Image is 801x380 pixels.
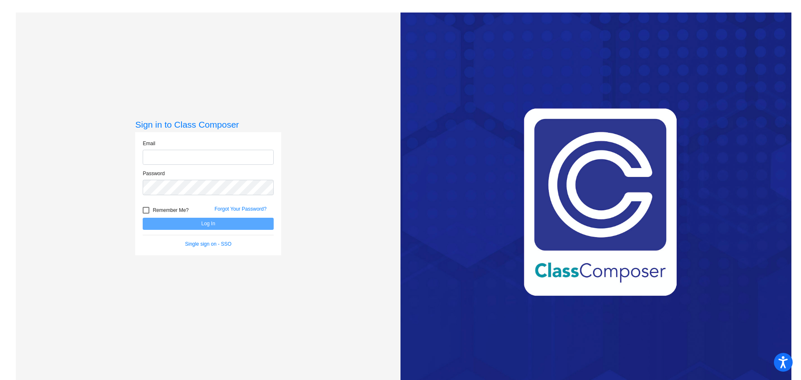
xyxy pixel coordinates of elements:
h3: Sign in to Class Composer [135,119,281,130]
a: Forgot Your Password? [214,206,267,212]
label: Email [143,140,155,147]
a: Single sign on - SSO [185,241,232,247]
span: Remember Me? [153,205,189,215]
label: Password [143,170,165,177]
button: Log In [143,218,274,230]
